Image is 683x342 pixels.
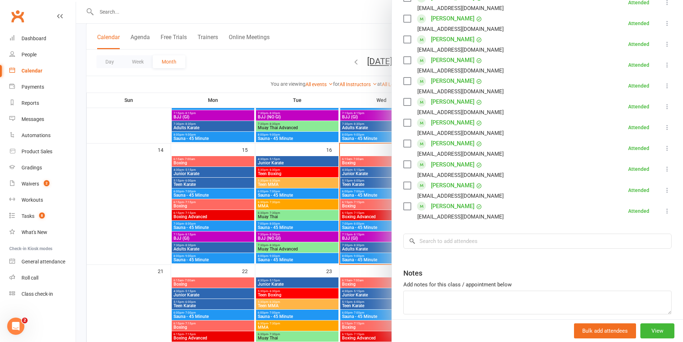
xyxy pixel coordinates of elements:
[628,167,649,172] div: Attended
[431,138,474,149] a: [PERSON_NAME]
[44,180,49,186] span: 2
[9,31,76,47] a: Dashboard
[22,116,44,122] div: Messages
[9,95,76,111] a: Reports
[22,318,28,323] span: 2
[417,66,504,75] div: [EMAIL_ADDRESS][DOMAIN_NAME]
[9,286,76,302] a: Class kiosk mode
[9,224,76,240] a: What's New
[431,13,474,24] a: [PERSON_NAME]
[22,84,44,90] div: Payments
[22,68,42,74] div: Calendar
[417,24,504,34] div: [EMAIL_ADDRESS][DOMAIN_NAME]
[403,268,422,278] div: Notes
[9,144,76,160] a: Product Sales
[431,180,474,191] a: [PERSON_NAME]
[22,100,39,106] div: Reports
[628,62,649,67] div: Attended
[9,7,27,25] a: Clubworx
[417,170,504,180] div: [EMAIL_ADDRESS][DOMAIN_NAME]
[9,47,76,63] a: People
[628,146,649,151] div: Attended
[417,149,504,159] div: [EMAIL_ADDRESS][DOMAIN_NAME]
[417,45,504,55] div: [EMAIL_ADDRESS][DOMAIN_NAME]
[22,229,47,235] div: What's New
[417,4,504,13] div: [EMAIL_ADDRESS][DOMAIN_NAME]
[9,254,76,270] a: General attendance kiosk mode
[628,209,649,214] div: Attended
[628,83,649,88] div: Attended
[431,159,474,170] a: [PERSON_NAME]
[417,128,504,138] div: [EMAIL_ADDRESS][DOMAIN_NAME]
[417,87,504,96] div: [EMAIL_ADDRESS][DOMAIN_NAME]
[9,111,76,127] a: Messages
[628,104,649,109] div: Attended
[39,212,45,219] span: 8
[7,318,24,335] iframe: Intercom live chat
[22,36,46,41] div: Dashboard
[628,125,649,130] div: Attended
[9,127,76,144] a: Automations
[431,34,474,45] a: [PERSON_NAME]
[22,132,51,138] div: Automations
[9,160,76,176] a: Gradings
[9,63,76,79] a: Calendar
[9,79,76,95] a: Payments
[9,270,76,286] a: Roll call
[431,55,474,66] a: [PERSON_NAME]
[403,234,672,249] input: Search to add attendees
[22,149,52,154] div: Product Sales
[628,42,649,47] div: Attended
[431,96,474,108] a: [PERSON_NAME]
[628,21,649,26] div: Attended
[22,165,42,170] div: Gradings
[431,117,474,128] a: [PERSON_NAME]
[417,191,504,201] div: [EMAIL_ADDRESS][DOMAIN_NAME]
[9,192,76,208] a: Workouts
[628,188,649,193] div: Attended
[22,291,53,297] div: Class check-in
[22,181,39,187] div: Waivers
[22,197,43,203] div: Workouts
[574,323,636,338] button: Bulk add attendees
[22,213,34,219] div: Tasks
[22,275,38,281] div: Roll call
[431,201,474,212] a: [PERSON_NAME]
[431,75,474,87] a: [PERSON_NAME]
[417,108,504,117] div: [EMAIL_ADDRESS][DOMAIN_NAME]
[22,52,37,57] div: People
[403,280,672,289] div: Add notes for this class / appointment below
[640,323,674,338] button: View
[9,208,76,224] a: Tasks 8
[9,176,76,192] a: Waivers 2
[417,212,504,221] div: [EMAIL_ADDRESS][DOMAIN_NAME]
[22,259,65,264] div: General attendance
